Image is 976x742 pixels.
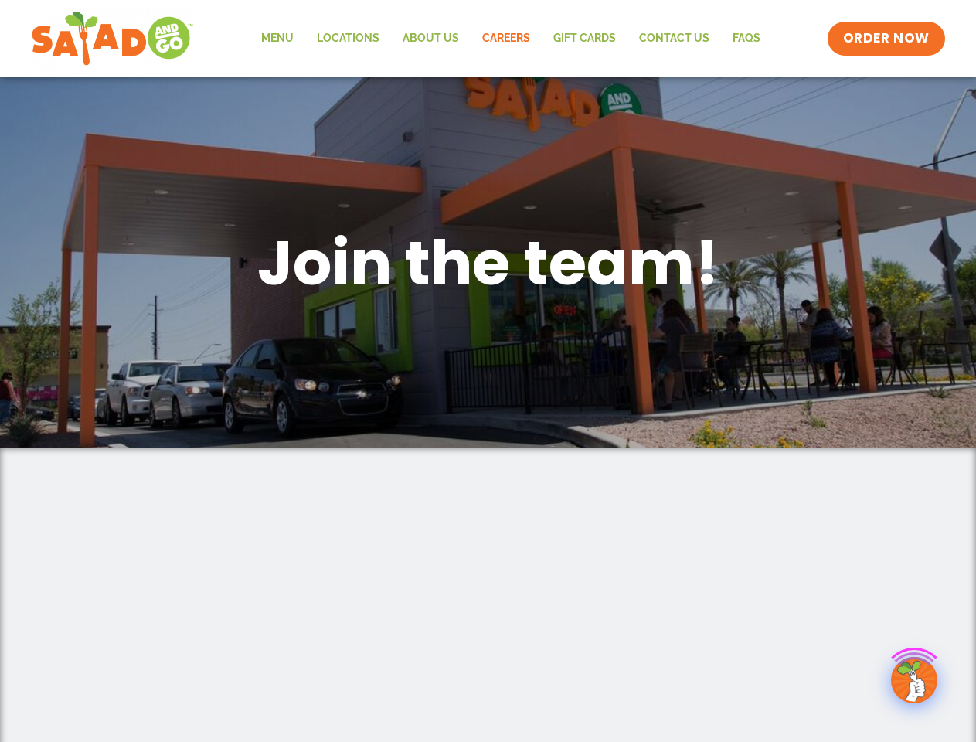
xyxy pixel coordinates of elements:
[31,8,194,70] img: new-SAG-logo-768×292
[542,21,627,56] a: GIFT CARDS
[305,21,391,56] a: Locations
[391,21,471,56] a: About Us
[471,21,542,56] a: Careers
[250,21,772,56] nav: Menu
[843,29,930,48] span: ORDER NOW
[87,223,890,303] h1: Join the team!
[721,21,772,56] a: FAQs
[627,21,721,56] a: Contact Us
[828,22,945,56] a: ORDER NOW
[250,21,305,56] a: Menu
